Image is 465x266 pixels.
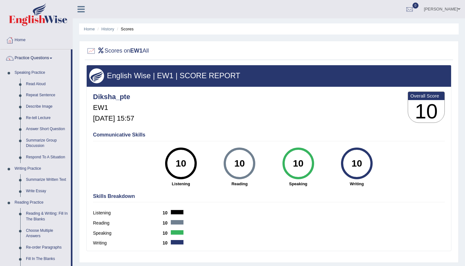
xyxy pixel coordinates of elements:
div: 10 [169,150,192,177]
strong: Writing [331,181,383,187]
a: Summarize Written Text [23,174,71,186]
label: Speaking [93,230,163,237]
a: Re-tell Lecture [23,112,71,124]
a: Repeat Sentence [23,90,71,101]
h5: [DATE] 15:57 [93,115,134,122]
strong: Reading [214,181,266,187]
a: History [102,27,114,31]
strong: Listening [155,181,207,187]
a: Fill In The Blanks [23,253,71,265]
a: Choose Multiple Answers [23,225,71,242]
a: Re-order Paragraphs [23,242,71,253]
h4: Skills Breakdown [93,193,445,199]
a: Practice Questions [0,49,71,65]
h5: EW1 [93,104,134,111]
a: Summarize Group Discussion [23,135,71,152]
div: 10 [287,150,310,177]
li: Scores [115,26,134,32]
label: Reading [93,220,163,226]
label: Listening [93,210,163,216]
h4: Diksha_pte [93,93,134,101]
b: 10 [163,231,171,236]
a: Home [0,31,72,47]
div: 10 [228,150,251,177]
h3: English Wise | EW1 | SCORE REPORT [89,72,449,80]
span: 0 [412,3,419,9]
a: Answer Short Question [23,123,71,135]
a: Describe Image [23,101,71,112]
strong: Speaking [272,181,324,187]
a: Respond To A Situation [23,152,71,163]
a: Speaking Practice [12,67,71,79]
h2: Scores on All [86,46,149,56]
h3: 10 [408,100,444,123]
a: Write Essay [23,186,71,197]
b: Overall Score [410,93,442,98]
a: Reading Practice [12,197,71,208]
a: Writing Practice [12,163,71,174]
a: Read Aloud [23,79,71,90]
b: EW1 [130,47,143,54]
div: 10 [345,150,368,177]
b: 10 [163,210,171,215]
img: wings.png [89,68,104,83]
h4: Communicative Skills [93,132,445,138]
a: Reading & Writing: Fill In The Blanks [23,208,71,225]
b: 10 [163,220,171,225]
label: Writing [93,240,163,246]
a: Home [84,27,95,31]
b: 10 [163,240,171,245]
